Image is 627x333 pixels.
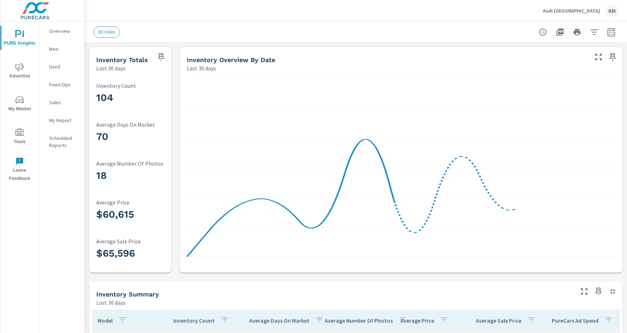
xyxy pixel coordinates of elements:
[553,25,567,39] button: "Export Report to PDF"
[98,317,113,324] p: Model
[39,44,84,54] div: New
[96,64,125,72] p: Last 30 days
[249,317,309,324] p: Average Days On Market
[96,298,125,307] p: Last 30 days
[96,170,190,182] h3: 18
[39,133,84,151] div: Scheduled Reports
[607,286,618,297] button: Minimize Widget
[39,115,84,126] div: My Report
[96,199,190,206] p: Average Price
[593,286,604,297] span: Save this to your personalized report
[543,7,600,14] p: Audi [GEOGRAPHIC_DATA]
[49,63,79,70] p: Used
[96,160,190,167] p: Average Number Of Photos
[96,238,190,244] p: Average Sale Price
[187,64,216,72] p: Last 30 days
[96,82,190,89] p: Inventory Count
[49,45,79,52] p: New
[155,51,167,63] span: Save this to your personalized report
[2,30,37,47] span: PURE Insights
[94,29,119,35] span: 20 miles
[39,26,84,36] div: Overview
[593,51,604,63] button: Make Fullscreen
[2,96,37,113] span: My Market
[96,130,190,142] h3: 70
[173,317,215,324] p: Inventory Count
[96,291,159,298] h5: Inventory Summary
[587,25,601,39] button: Apply Filters
[96,208,190,221] h3: $60,615
[96,56,148,64] h5: Inventory Totals
[606,4,618,17] div: KM
[49,135,79,149] p: Scheduled Reports
[579,286,590,297] button: Make Fullscreen
[49,81,79,88] p: Fixed Ops
[49,99,79,106] p: Sales
[96,247,190,259] h3: $65,596
[400,317,434,324] p: Average Price
[39,97,84,108] div: Sales
[96,121,190,127] p: Average Days On Market
[96,91,190,104] h3: 104
[0,21,39,186] div: nav menu
[39,79,84,90] div: Fixed Ops
[570,25,584,39] button: Print Report
[49,27,79,35] p: Overview
[2,128,37,146] span: Tools
[607,51,618,63] span: Save this to your personalized report
[49,117,79,124] p: My Report
[2,157,37,183] span: Leave Feedback
[39,61,84,72] div: Used
[476,317,521,324] p: Average Sale Price
[604,25,618,39] button: Select Date Range
[2,63,37,80] span: Advertise
[187,56,275,64] h5: Inventory Overview By Date
[552,317,598,324] p: PureCars Ad Spend
[325,317,393,324] p: Average Number Of Photos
